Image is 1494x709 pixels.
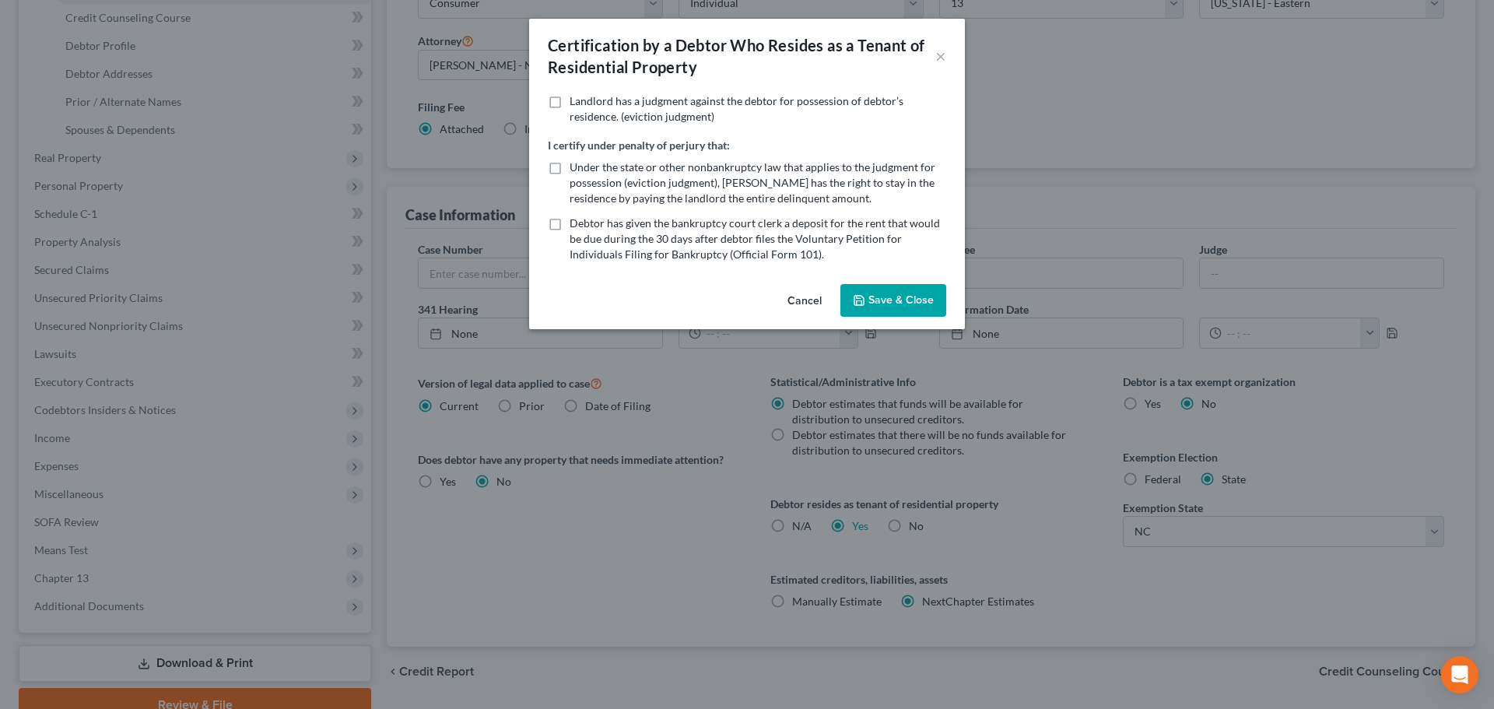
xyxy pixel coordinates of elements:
button: Save & Close [840,284,946,317]
button: Cancel [775,286,834,317]
span: Landlord has a judgment against the debtor for possession of debtor’s residence. (eviction judgment) [570,94,903,123]
label: I certify under penalty of perjury that: [548,137,730,153]
div: Certification by a Debtor Who Resides as a Tenant of Residential Property [548,34,935,78]
span: Debtor has given the bankruptcy court clerk a deposit for the rent that would be due during the 3... [570,216,940,261]
div: Open Intercom Messenger [1441,656,1478,693]
span: Under the state or other nonbankruptcy law that applies to the judgment for possession (eviction ... [570,160,935,205]
button: × [935,47,946,65]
